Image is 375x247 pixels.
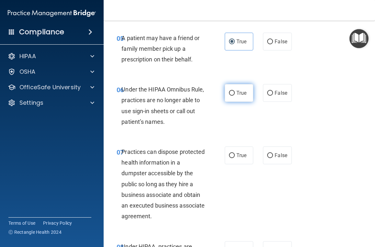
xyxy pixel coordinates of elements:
button: Open Resource Center [349,29,369,48]
input: False [267,91,273,96]
a: OfficeSafe University [8,83,94,91]
span: A patient may have a friend or family member pick up a prescription on their behalf. [121,35,199,63]
span: True [236,152,246,158]
input: True [229,153,235,158]
span: False [275,38,287,45]
a: Privacy Policy [43,220,72,226]
input: True [229,91,235,96]
p: OfficeSafe University [19,83,81,91]
a: HIPAA [8,52,94,60]
input: False [267,39,273,44]
p: OSHA [19,68,36,76]
img: PMB logo [8,7,96,20]
p: HIPAA [19,52,36,60]
span: Under the HIPAA Omnibus Rule, practices are no longer able to use sign-in sheets or call out pati... [121,86,204,125]
span: Ⓒ Rectangle Health 2024 [8,229,62,235]
a: OSHA [8,68,94,76]
span: 05 [117,35,124,42]
span: True [236,90,246,96]
span: Practices can dispose protected health information in a dumpster accessible by the public so long... [121,148,205,220]
span: 07 [117,148,124,156]
input: False [267,153,273,158]
span: False [275,152,287,158]
a: Settings [8,99,94,107]
p: Settings [19,99,43,107]
h4: Compliance [19,27,64,37]
span: True [236,38,246,45]
span: False [275,90,287,96]
span: 06 [117,86,124,94]
input: True [229,39,235,44]
a: Terms of Use [8,220,35,226]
